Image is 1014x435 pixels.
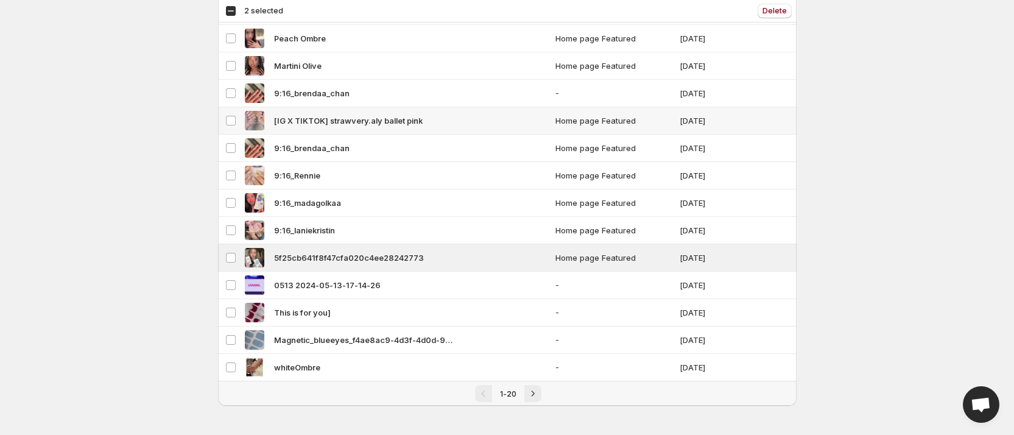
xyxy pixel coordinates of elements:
td: [DATE] [676,107,747,135]
img: whiteOmbre [245,358,264,377]
img: 0513 2024-05-13-17-14-26 [245,275,264,295]
span: Peach Ombre [274,32,326,44]
img: 9:16_brendaa_chan [245,138,264,158]
span: whiteOmbre [274,361,320,373]
span: Martini Olive [274,60,322,72]
span: 1-20 [500,389,516,398]
button: Next [524,385,541,402]
span: Home page Featured [555,115,672,127]
td: [DATE] [676,135,747,162]
span: - [555,306,672,319]
a: Open chat [963,386,999,423]
span: This is for you] [274,306,331,319]
span: 0513 2024-05-13-17-14-26 [274,279,381,291]
td: [DATE] [676,80,747,107]
img: 9:16_Rennie [245,166,264,185]
img: This is for you] [245,303,264,322]
td: [DATE] [676,354,747,381]
span: Home page Featured [555,252,672,264]
td: [DATE] [676,244,747,272]
span: 9:16_brendaa_chan [274,87,350,99]
span: Home page Featured [555,142,672,154]
td: [DATE] [676,327,747,354]
span: - [555,87,672,99]
td: [DATE] [676,299,747,327]
span: Delete [762,6,787,16]
img: Magnetic_blueeyes_f4ae8ac9-4d3f-4d0d-9537-cac531c10b40 [245,330,264,350]
nav: Pagination [218,381,797,406]
span: 9:16_Rennie [274,169,320,182]
button: Delete [758,4,792,18]
span: 9:16_brendaa_chan [274,142,350,154]
span: 9:16_madagolkaa [274,197,341,209]
span: Home page Featured [555,32,672,44]
span: - [555,361,672,373]
td: [DATE] [676,272,747,299]
img: 5f25cb641f8f47cfa020c4ee28242773 [245,248,264,267]
span: - [555,279,672,291]
span: Home page Featured [555,169,672,182]
img: 9:16_laniekristin [245,221,264,240]
img: 9:16_brendaa_chan [245,83,264,103]
td: [DATE] [676,25,747,52]
td: [DATE] [676,162,747,189]
span: Magnetic_blueeyes_f4ae8ac9-4d3f-4d0d-9537-cac531c10b40 [274,334,457,346]
span: 2 selected [244,6,283,16]
span: 5f25cb641f8f47cfa020c4ee28242773 [274,252,424,264]
img: Martini Olive [245,56,264,76]
span: Home page Featured [555,224,672,236]
td: [DATE] [676,52,747,80]
span: - [555,334,672,346]
span: Home page Featured [555,197,672,209]
img: 9:16_madagolkaa [245,193,264,213]
td: [DATE] [676,217,747,244]
span: [IG X TIKTOK] strawvery.aly ballet pink [274,115,423,127]
td: [DATE] [676,189,747,217]
img: [IG X TIKTOK] strawvery.aly ballet pink [245,111,264,130]
span: Home page Featured [555,60,672,72]
img: Peach Ombre [245,29,264,48]
span: 9:16_laniekristin [274,224,335,236]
